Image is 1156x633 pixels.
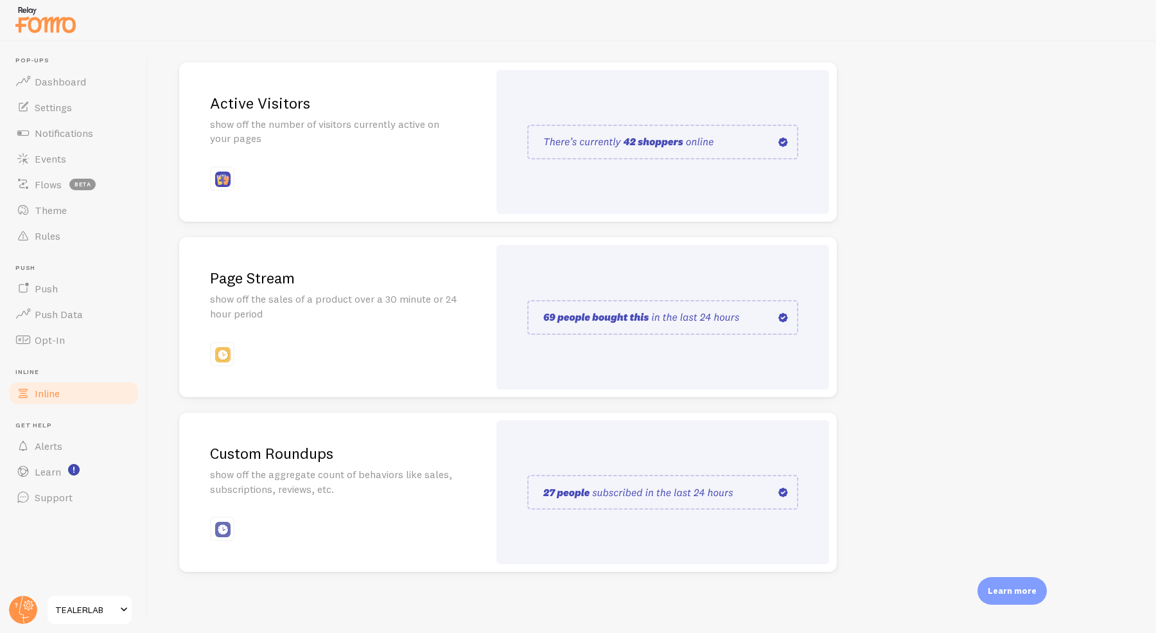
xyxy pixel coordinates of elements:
p: show off the sales of a product over a 30 minute or 24 hour period [210,292,458,321]
h2: Active Visitors [210,93,458,113]
a: Push Data [8,301,140,327]
a: Learn [8,459,140,485]
span: Support [35,491,73,504]
span: Dashboard [35,75,86,88]
img: pageviews.svg [527,125,798,159]
img: page_stream.svg [527,300,798,335]
a: Rules [8,223,140,249]
span: Flows [35,178,62,191]
a: TEALERLAB [46,594,133,625]
a: Opt-In [8,327,140,353]
img: fomo_icons_custom_roundups.svg [215,522,231,537]
a: Theme [8,197,140,223]
span: TEALERLAB [55,602,116,618]
span: Learn [35,465,61,478]
a: Support [8,485,140,510]
a: Events [8,146,140,172]
p: show off the number of visitors currently active on your pages [210,117,458,147]
span: Events [35,152,66,165]
span: Push [15,264,140,272]
svg: <p>Watch New Feature Tutorials!</p> [68,464,80,476]
h2: Custom Roundups [210,443,458,463]
span: Inline [15,368,140,377]
p: show off the aggregate count of behaviors like sales, subscriptions, reviews, etc. [210,467,458,497]
a: Dashboard [8,69,140,94]
span: Notifications [35,127,93,139]
a: Notifications [8,120,140,146]
img: fomo-relay-logo-orange.svg [13,3,78,36]
img: fomo_icons_page_stream.svg [215,347,231,362]
a: Alerts [8,433,140,459]
a: Inline [8,380,140,406]
span: Rules [35,229,60,242]
img: fomo_icons_pageviews.svg [215,172,231,187]
span: Theme [35,204,67,217]
h2: Page Stream [210,268,458,288]
span: Alerts [35,440,62,452]
span: Push Data [35,308,83,321]
span: Settings [35,101,72,114]
span: Inline [35,387,60,400]
span: Opt-In [35,334,65,346]
span: Pop-ups [15,57,140,65]
a: Push [8,276,140,301]
div: Learn more [977,577,1047,605]
p: Learn more [988,585,1037,597]
img: custom_roundups.svg [527,475,798,510]
a: Flows beta [8,172,140,197]
span: Push [35,282,58,295]
span: Get Help [15,422,140,430]
span: beta [69,179,96,190]
a: Settings [8,94,140,120]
